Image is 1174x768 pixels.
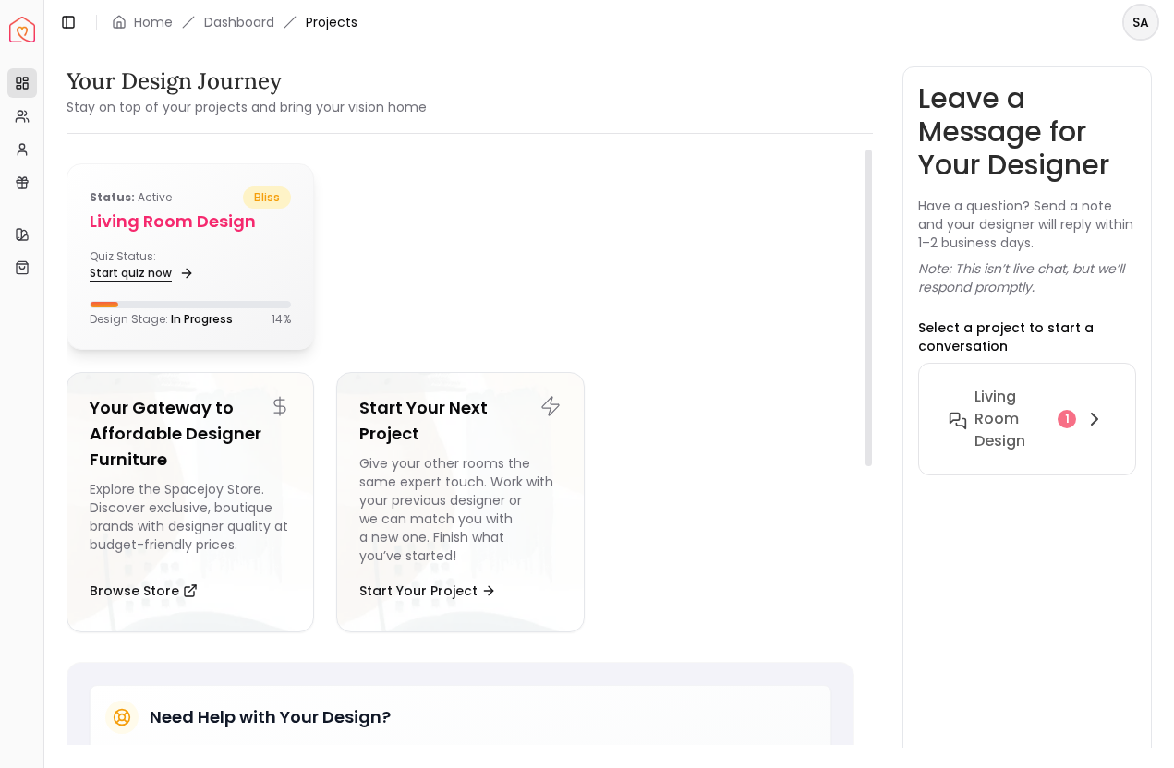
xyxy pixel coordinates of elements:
div: Quiz Status: [90,249,183,286]
span: SA [1124,6,1157,39]
p: Design Stage: [90,312,233,327]
p: Note: This isn’t live chat, but we’ll respond promptly. [918,259,1136,296]
span: bliss [243,186,291,209]
a: Spacejoy [9,17,35,42]
h3: Your Design Journey [67,66,427,96]
h5: Need Help with Your Design? [150,704,391,730]
a: Start Your Next ProjectGive your other rooms the same expert touch. Work with your previous desig... [336,372,584,632]
span: In Progress [171,311,233,327]
a: Start quiz now [90,260,190,286]
h5: Your Gateway to Affordable Designer Furniture [90,395,291,473]
p: active [90,186,172,209]
p: 14 % [272,312,291,327]
div: Explore the Spacejoy Store. Discover exclusive, boutique brands with designer quality at budget-f... [90,480,291,565]
h5: Living Room design [90,209,291,234]
a: Home [134,13,173,31]
nav: breadcrumb [112,13,357,31]
b: Status: [90,189,135,205]
h5: Start Your Next Project [359,395,561,447]
h6: Living Room design [974,386,1050,452]
p: Have a question? Send a note and your designer will reply within 1–2 business days. [918,197,1136,252]
img: Spacejoy Logo [9,17,35,42]
div: 1 [1058,410,1076,428]
button: Living Room design1 [934,378,1120,460]
span: Projects [306,13,357,31]
button: Browse Store [90,572,198,609]
h3: Leave a Message for Your Designer [918,82,1136,182]
a: Dashboard [204,13,274,31]
div: Give your other rooms the same expert touch. Work with your previous designer or we can match you... [359,454,561,565]
small: Stay on top of your projects and bring your vision home [67,98,427,116]
button: Start Your Project [359,572,496,609]
p: Select a project to start a conversation [918,318,1136,355]
a: Your Gateway to Affordable Designer FurnitureExplore the Spacejoy Store. Discover exclusive, bout... [67,372,314,632]
button: SA [1122,4,1159,41]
